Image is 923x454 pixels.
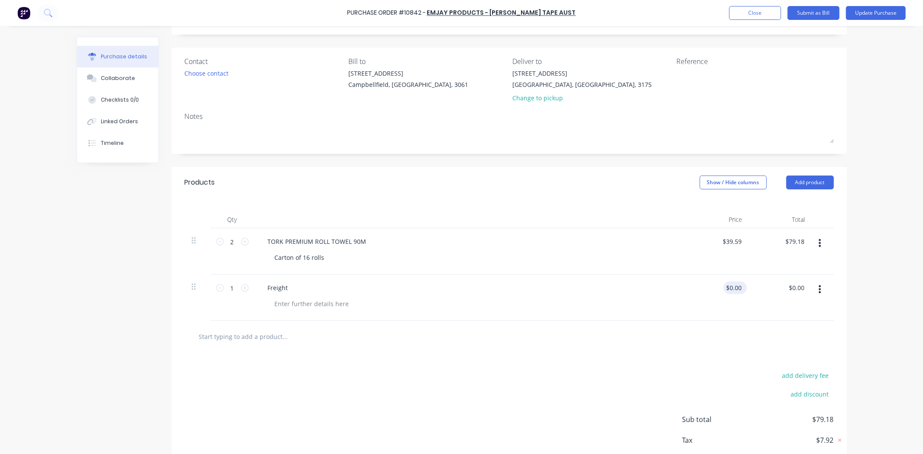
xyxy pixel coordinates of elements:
div: Linked Orders [101,118,138,125]
div: Contact [185,56,342,67]
div: Freight [261,281,295,294]
input: Start typing to add a product... [199,328,372,345]
div: Timeline [101,139,124,147]
div: Purchase Order #10842 - [347,9,426,18]
div: Checklists 0/0 [101,96,139,104]
button: Close [729,6,781,20]
div: Price [687,211,749,228]
div: Qty [211,211,254,228]
img: Factory [17,6,30,19]
div: Notes [185,111,834,121]
button: add delivery fee [777,370,834,381]
button: Add product [786,176,834,189]
div: [GEOGRAPHIC_DATA], [GEOGRAPHIC_DATA], 3175 [512,80,652,89]
button: Show / Hide columns [700,176,767,189]
button: add discount [786,388,834,400]
div: [STREET_ADDRESS] [348,69,468,78]
button: Submit as Bill [788,6,839,20]
div: Bill to [348,56,506,67]
a: Emjay Products - [PERSON_NAME] Tape Aust [427,9,576,17]
div: Choose contact [185,69,229,78]
div: TORK PREMIUM ROLL TOWEL 90M [261,235,373,248]
div: Campbellfield, [GEOGRAPHIC_DATA], 3061 [348,80,468,89]
button: Linked Orders [77,111,158,132]
span: Tax [682,435,747,445]
div: Purchase details [101,53,147,61]
div: Total [749,211,812,228]
span: $79.18 [747,414,834,425]
button: Timeline [77,132,158,154]
button: Checklists 0/0 [77,89,158,111]
div: Carton of 16 rolls [268,251,331,264]
span: Sub total [682,414,747,425]
div: Change to pickup [512,93,652,102]
div: Products [185,177,215,188]
div: Deliver to [512,56,670,67]
button: Collaborate [77,67,158,89]
button: Update Purchase [846,6,906,20]
div: Reference [676,56,834,67]
div: [STREET_ADDRESS] [512,69,652,78]
button: Purchase details [77,46,158,67]
div: Collaborate [101,74,135,82]
span: $7.92 [747,435,834,445]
